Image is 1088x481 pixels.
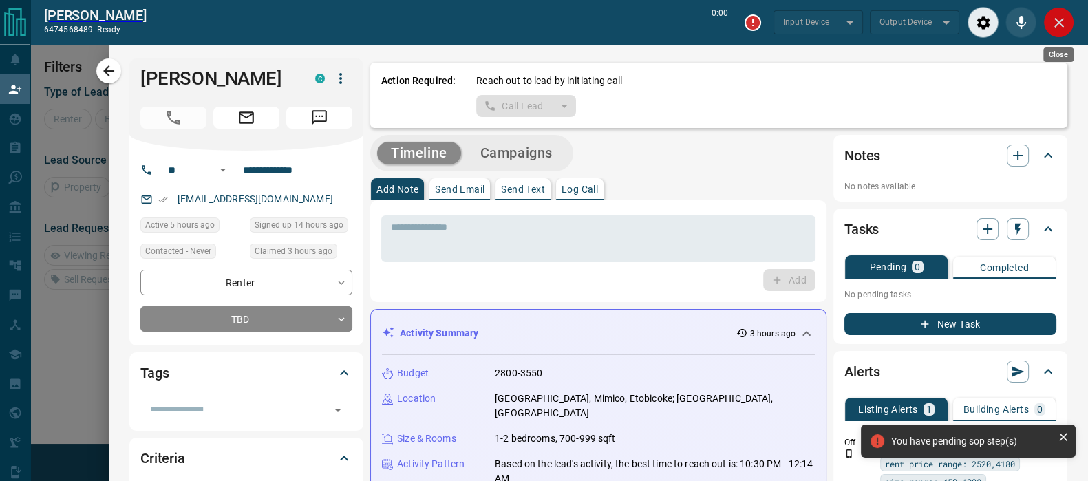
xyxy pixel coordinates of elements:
[376,184,418,194] p: Add Note
[476,95,576,117] div: split button
[158,195,168,204] svg: Email Verified
[140,217,243,237] div: Fri Aug 15 2025
[1037,405,1043,414] p: 0
[1043,7,1074,38] div: Close
[140,356,352,389] div: Tags
[495,392,815,420] p: [GEOGRAPHIC_DATA], Mimico, Etobicoke; [GEOGRAPHIC_DATA], [GEOGRAPHIC_DATA]
[844,449,854,458] svg: Push Notification Only
[844,213,1056,246] div: Tasks
[397,392,436,406] p: Location
[140,270,352,295] div: Renter
[145,218,215,232] span: Active 5 hours ago
[844,361,880,383] h2: Alerts
[750,328,796,340] p: 3 hours ago
[891,436,1052,447] div: You have pending sop step(s)
[44,23,147,36] p: 6474568489 -
[250,217,352,237] div: Thu Aug 14 2025
[286,107,352,129] span: Message
[869,262,906,272] p: Pending
[145,244,211,258] span: Contacted - Never
[844,313,1056,335] button: New Task
[963,405,1029,414] p: Building Alerts
[213,107,279,129] span: Email
[397,457,465,471] p: Activity Pattern
[140,67,295,89] h1: [PERSON_NAME]
[844,180,1056,193] p: No notes available
[397,366,429,381] p: Budget
[255,218,343,232] span: Signed up 14 hours ago
[255,244,332,258] span: Claimed 3 hours ago
[915,262,920,272] p: 0
[844,139,1056,172] div: Notes
[501,184,545,194] p: Send Text
[140,306,352,332] div: TBD
[140,362,169,384] h2: Tags
[382,321,815,346] div: Activity Summary3 hours ago
[215,162,231,178] button: Open
[562,184,598,194] p: Log Call
[44,7,147,23] h2: [PERSON_NAME]
[844,284,1056,305] p: No pending tasks
[97,25,120,34] span: ready
[400,326,478,341] p: Activity Summary
[1043,47,1074,62] div: Close
[476,74,622,88] p: Reach out to lead by initiating call
[328,400,348,420] button: Open
[844,436,872,449] p: Off
[381,74,456,117] p: Action Required:
[844,218,879,240] h2: Tasks
[712,7,728,38] p: 0:00
[140,447,185,469] h2: Criteria
[844,355,1056,388] div: Alerts
[495,366,542,381] p: 2800-3550
[495,431,615,446] p: 1-2 bedrooms, 700-999 sqft
[315,74,325,83] div: condos.ca
[968,7,999,38] div: Audio Settings
[1005,7,1036,38] div: Mute
[926,405,932,414] p: 1
[397,431,456,446] p: Size & Rooms
[844,145,880,167] h2: Notes
[178,193,333,204] a: [EMAIL_ADDRESS][DOMAIN_NAME]
[140,107,206,129] span: Call
[377,142,461,164] button: Timeline
[980,263,1029,272] p: Completed
[140,442,352,475] div: Criteria
[250,244,352,263] div: Fri Aug 15 2025
[858,405,918,414] p: Listing Alerts
[467,142,566,164] button: Campaigns
[435,184,484,194] p: Send Email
